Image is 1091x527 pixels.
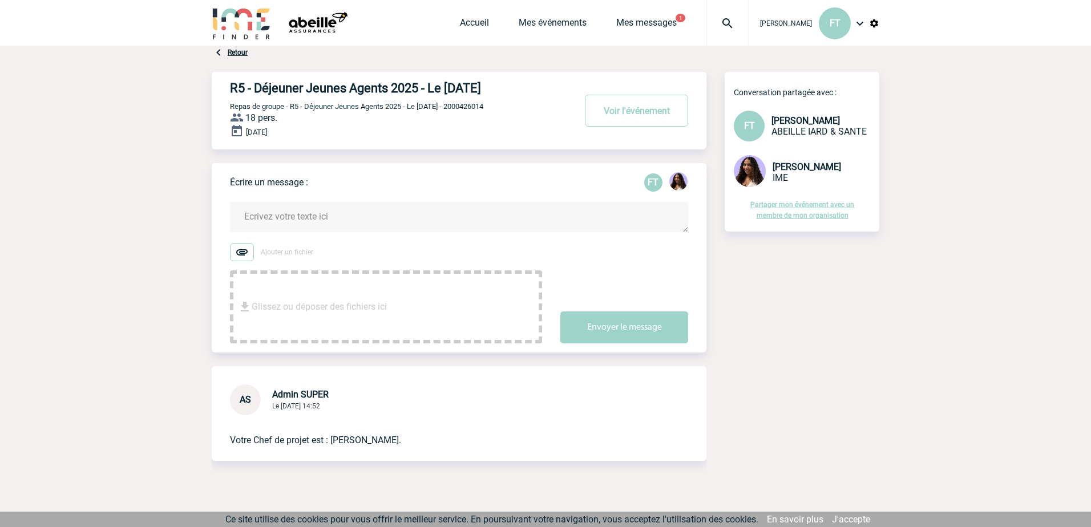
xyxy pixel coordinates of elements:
[830,18,841,29] span: FT
[519,17,587,33] a: Mes événements
[676,14,685,22] button: 1
[669,172,688,193] div: Jessica NETO BOGALHO
[744,120,755,131] span: FT
[616,17,677,33] a: Mes messages
[832,514,870,525] a: J'accepte
[734,88,879,97] p: Conversation partagée avec :
[272,402,320,410] span: Le [DATE] 14:52
[212,7,271,39] img: IME-Finder
[750,201,854,220] a: Partager mon événement avec un membre de mon organisation
[240,394,251,405] span: AS
[767,514,823,525] a: En savoir plus
[230,177,308,188] p: Écrire un message :
[734,155,766,187] img: 131234-0.jpg
[669,172,688,190] img: 131234-0.jpg
[228,48,248,56] a: Retour
[230,415,656,447] p: Votre Chef de projet est : [PERSON_NAME].
[644,173,662,192] p: FT
[238,300,252,314] img: file_download.svg
[225,514,758,525] span: Ce site utilise des cookies pour vous offrir le meilleur service. En poursuivant votre navigation...
[644,173,662,192] div: Frédérique TOURNEUR
[245,112,277,123] span: 18 pers.
[771,126,867,137] span: ABEILLE IARD & SANTE
[771,115,840,126] span: [PERSON_NAME]
[230,102,483,111] span: Repas de groupe - R5 - Déjeuner Jeunes Agents 2025 - Le [DATE] - 2000426014
[773,172,788,183] span: IME
[460,17,489,33] a: Accueil
[585,95,688,127] button: Voir l'événement
[261,248,313,256] span: Ajouter un fichier
[252,278,387,335] span: Glissez ou déposer des fichiers ici
[272,389,329,400] span: Admin SUPER
[230,81,541,95] h4: R5 - Déjeuner Jeunes Agents 2025 - Le [DATE]
[773,161,841,172] span: [PERSON_NAME]
[560,311,688,343] button: Envoyer le message
[760,19,812,27] span: [PERSON_NAME]
[246,128,267,136] span: [DATE]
